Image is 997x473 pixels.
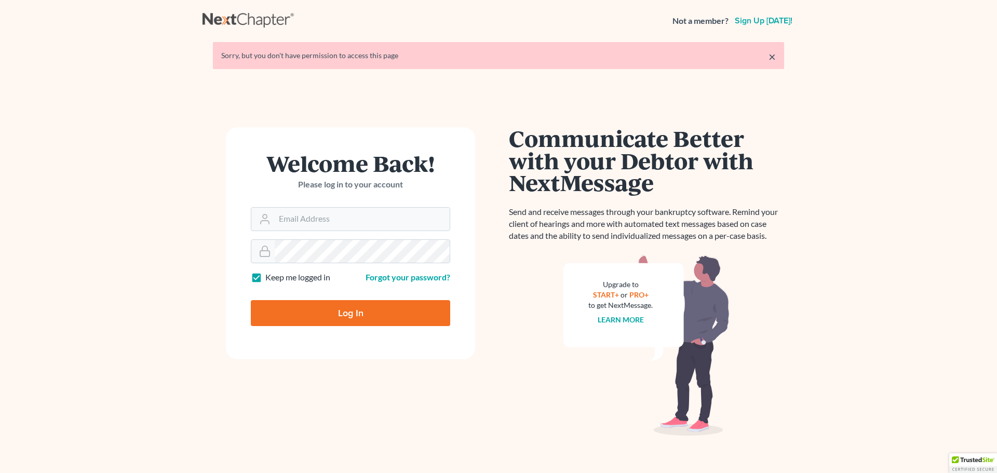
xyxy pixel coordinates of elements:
p: Send and receive messages through your bankruptcy software. Remind your client of hearings and mo... [509,206,784,242]
a: × [769,50,776,63]
a: Forgot your password? [366,272,450,282]
h1: Communicate Better with your Debtor with NextMessage [509,127,784,194]
h1: Welcome Back! [251,152,450,174]
input: Log In [251,300,450,326]
label: Keep me logged in [265,272,330,283]
input: Email Address [275,208,450,231]
strong: Not a member? [672,15,729,27]
div: Upgrade to [588,279,653,290]
div: TrustedSite Certified [949,453,997,473]
div: Sorry, but you don't have permission to access this page [221,50,776,61]
span: or [621,290,628,299]
a: PRO+ [629,290,649,299]
a: Sign up [DATE]! [733,17,794,25]
img: nextmessage_bg-59042aed3d76b12b5cd301f8e5b87938c9018125f34e5fa2b7a6b67550977c72.svg [563,254,730,436]
div: to get NextMessage. [588,300,653,310]
a: Learn more [598,315,644,324]
p: Please log in to your account [251,179,450,191]
a: START+ [593,290,619,299]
